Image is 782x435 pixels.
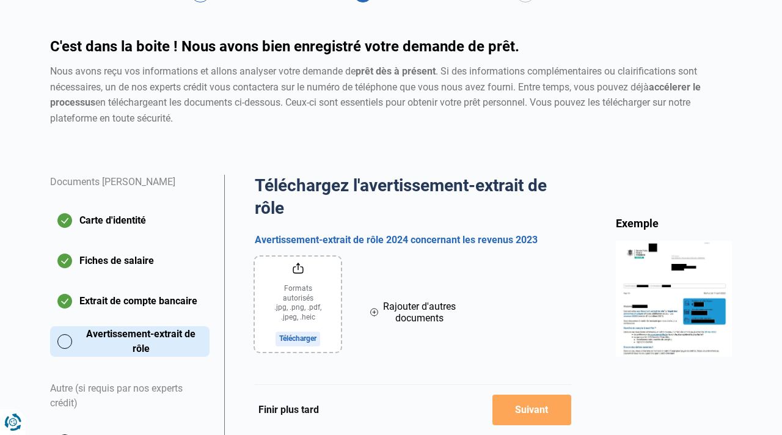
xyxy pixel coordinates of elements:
[50,246,210,276] button: Fiches de salaire
[255,175,571,219] h2: Téléchargez l'avertissement-extrait de rôle
[50,367,210,426] div: Autre (si requis par nos experts crédit)
[492,395,571,425] button: Suivant
[50,64,732,126] div: Nous avons reçu vos informations et allons analyser votre demande de . Si des informations complé...
[616,241,732,357] img: taxCertificate
[50,205,210,236] button: Carte d'identité
[356,65,436,77] strong: prêt dès à présent
[370,257,456,368] button: Rajouter d'autres documents
[50,286,210,316] button: Extrait de compte bancaire
[50,175,210,205] div: Documents [PERSON_NAME]
[50,326,210,357] button: Avertissement-extrait de rôle
[616,216,732,230] div: Exemple
[383,301,456,324] span: Rajouter d'autres documents
[255,234,571,247] h3: Avertissement-extrait de rôle 2024 concernant les revenus 2023
[255,402,323,418] button: Finir plus tard
[50,39,732,54] h1: C'est dans la boite ! Nous avons bien enregistré votre demande de prêt.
